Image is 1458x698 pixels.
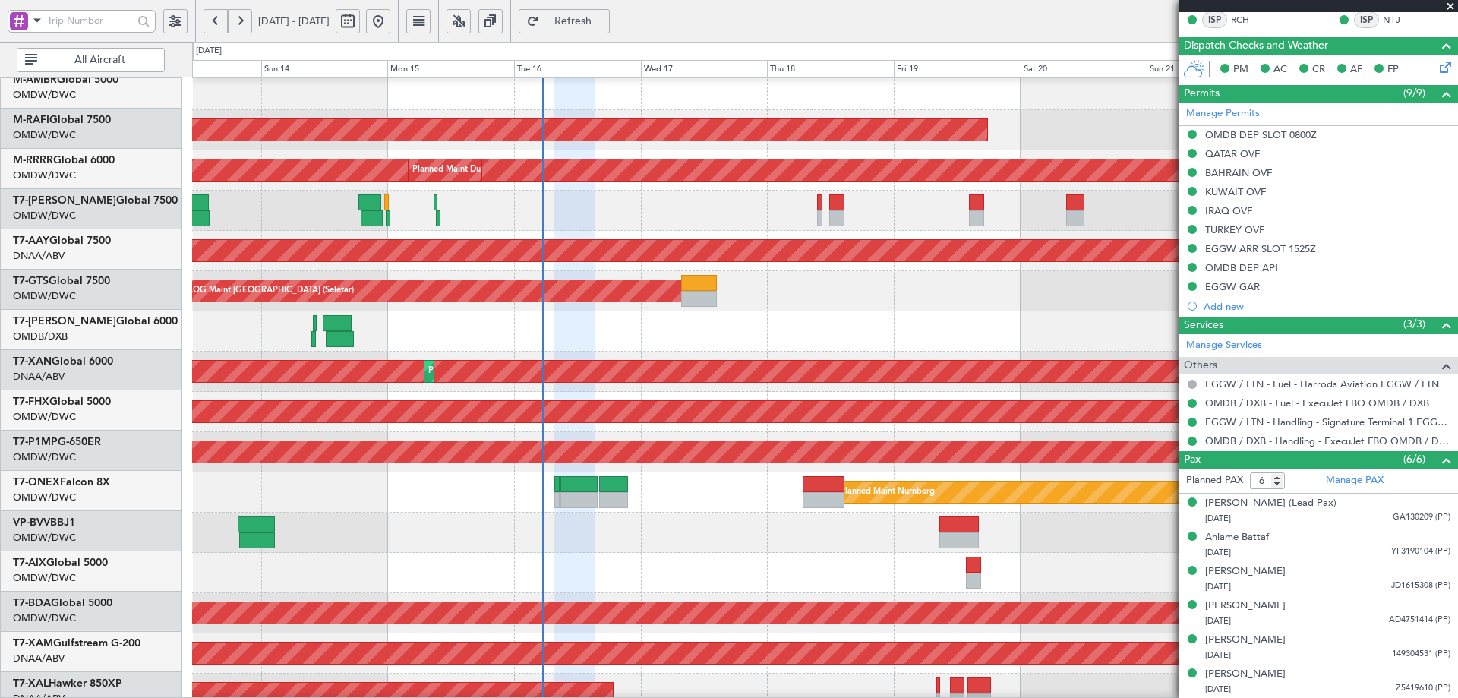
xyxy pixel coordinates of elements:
span: JD1615308 (PP) [1391,580,1450,592]
span: M-RRRR [13,155,53,166]
a: T7-AAYGlobal 7500 [13,235,111,246]
span: Z5419610 (PP) [1396,682,1450,695]
a: M-AMBRGlobal 5000 [13,74,118,85]
div: Planned Maint Nurnberg [840,481,935,504]
span: T7-AAY [13,235,49,246]
span: [DATE] - [DATE] [258,14,330,28]
span: Pax [1184,451,1201,469]
a: OMDW/DWC [13,531,76,545]
a: DNAA/ABV [13,370,65,384]
a: T7-ONEXFalcon 8X [13,477,110,488]
div: QATAR OVF [1205,147,1260,160]
span: (3/3) [1403,316,1425,332]
a: OMDW/DWC [13,450,76,464]
span: M-RAFI [13,115,49,125]
span: VP-BVV [13,517,50,528]
div: [DATE] [196,45,222,58]
div: [PERSON_NAME] [1205,633,1286,648]
span: CR [1312,62,1325,77]
span: [DATE] [1205,615,1231,627]
span: 149304531 (PP) [1392,648,1450,661]
span: (6/6) [1403,451,1425,467]
span: T7-XAN [13,356,52,367]
span: T7-[PERSON_NAME] [13,316,116,327]
label: Planned PAX [1186,473,1243,488]
a: OMDW/DWC [13,289,76,303]
span: [DATE] [1205,513,1231,524]
a: T7-AIXGlobal 5000 [13,557,108,568]
div: [PERSON_NAME] [1205,564,1286,580]
a: VP-BVVBBJ1 [13,517,75,528]
div: Mon 15 [387,60,514,78]
div: [PERSON_NAME] [1205,667,1286,682]
span: (9/9) [1403,85,1425,101]
div: BAHRAIN OVF [1205,166,1272,179]
span: Permits [1184,85,1220,103]
div: AOG Maint [GEOGRAPHIC_DATA] (Seletar) [187,280,354,302]
div: Planned Maint Dubai (Al Maktoum Intl) [428,360,578,383]
div: Sun 14 [261,60,388,78]
a: OMDB / DXB - Fuel - ExecuJet FBO OMDB / DXB [1205,396,1429,409]
span: Refresh [542,16,604,27]
div: Sat 13 [134,60,261,78]
span: AD4751414 (PP) [1389,614,1450,627]
button: Refresh [519,9,610,33]
div: ISP [1354,11,1379,28]
a: T7-[PERSON_NAME]Global 7500 [13,195,178,206]
a: OMDW/DWC [13,169,76,182]
span: Dispatch Checks and Weather [1184,37,1328,55]
a: OMDW/DWC [13,611,76,625]
span: AC [1273,62,1287,77]
div: EGGW ARR SLOT 1525Z [1205,242,1316,255]
a: OMDW/DWC [13,491,76,504]
div: IRAQ OVF [1205,204,1252,217]
div: Ahlame Battaf [1205,530,1269,545]
span: T7-ONEX [13,477,60,488]
span: T7-P1MP [13,437,58,447]
a: T7-FHXGlobal 5000 [13,396,111,407]
a: DNAA/ABV [13,652,65,665]
span: YF3190104 (PP) [1391,545,1450,558]
span: T7-XAL [13,678,49,689]
a: T7-XANGlobal 6000 [13,356,113,367]
a: T7-[PERSON_NAME]Global 6000 [13,316,178,327]
a: RCH [1231,13,1265,27]
div: ISP [1202,11,1227,28]
a: OMDW/DWC [13,571,76,585]
span: Others [1184,357,1217,374]
span: [DATE] [1205,547,1231,558]
div: [PERSON_NAME] (Lead Pax) [1205,496,1336,511]
div: TURKEY OVF [1205,223,1264,236]
span: T7-GTS [13,276,49,286]
div: Thu 18 [767,60,894,78]
div: EGGW GAR [1205,280,1260,293]
div: [PERSON_NAME] [1205,599,1286,614]
a: OMDW/DWC [13,410,76,424]
div: Fri 19 [894,60,1021,78]
a: T7-XALHawker 850XP [13,678,122,689]
a: OMDW/DWC [13,128,76,142]
a: OMDB/DXB [13,330,68,343]
span: Services [1184,317,1223,334]
a: EGGW / LTN - Fuel - Harrods Aviation EGGW / LTN [1205,377,1439,390]
div: Sun 21 [1147,60,1273,78]
div: Tue 16 [514,60,641,78]
span: T7-[PERSON_NAME] [13,195,116,206]
span: T7-XAM [13,638,53,649]
a: DNAA/ABV [13,249,65,263]
span: FP [1387,62,1399,77]
a: Manage PAX [1326,473,1384,488]
span: T7-AIX [13,557,46,568]
a: OMDW/DWC [13,209,76,223]
a: Manage Permits [1186,106,1260,122]
span: [DATE] [1205,684,1231,695]
div: OMDB DEP API [1205,261,1278,274]
a: OMDB / DXB - Handling - ExecuJet FBO OMDB / DXB [1205,434,1450,447]
button: All Aircraft [17,48,165,72]
a: NTJ [1383,13,1417,27]
a: Manage Services [1186,338,1262,353]
a: OMDW/DWC [13,88,76,102]
span: M-AMBR [13,74,57,85]
span: [DATE] [1205,649,1231,661]
div: Sat 20 [1021,60,1147,78]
